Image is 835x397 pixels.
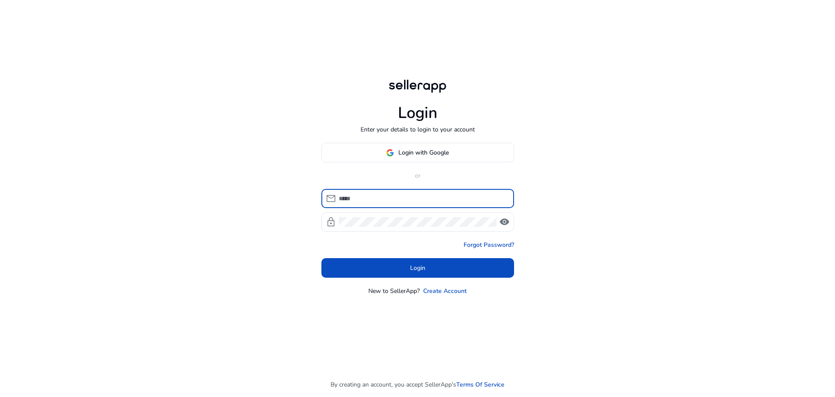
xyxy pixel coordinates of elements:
span: Login with Google [398,148,449,157]
span: visibility [499,217,510,227]
button: Login with Google [321,143,514,162]
p: New to SellerApp? [368,286,420,296]
a: Create Account [423,286,467,296]
a: Forgot Password? [464,240,514,249]
img: google-logo.svg [386,149,394,157]
p: or [321,171,514,180]
a: Terms Of Service [456,380,504,389]
p: Enter your details to login to your account [361,125,475,134]
span: lock [326,217,336,227]
span: Login [410,263,425,273]
span: mail [326,193,336,204]
button: Login [321,258,514,278]
h1: Login [398,104,438,122]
